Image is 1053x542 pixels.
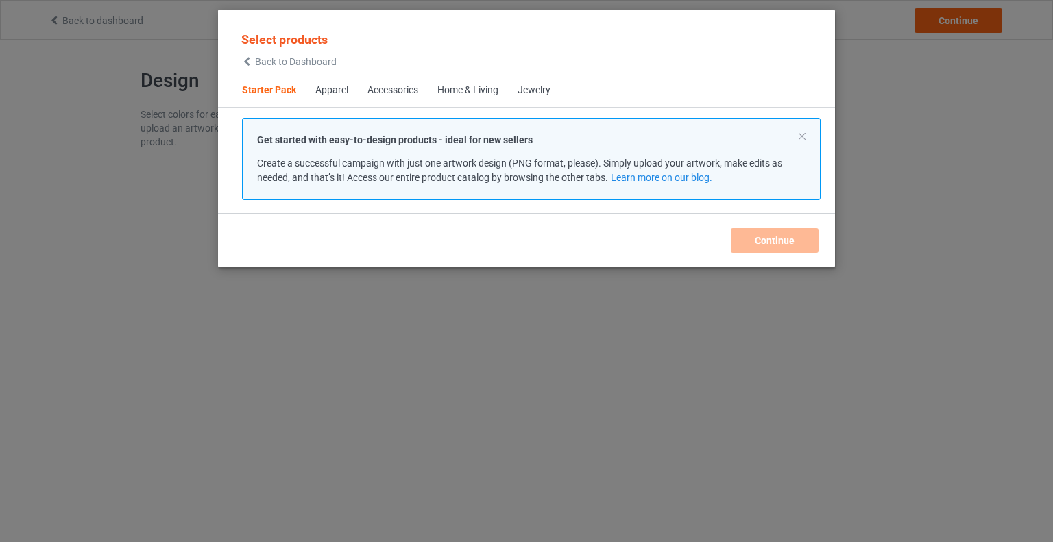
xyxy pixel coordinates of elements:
span: Back to Dashboard [255,56,337,67]
span: Create a successful campaign with just one artwork design (PNG format, please). Simply upload you... [257,158,782,183]
div: Home & Living [437,84,498,97]
div: Jewelry [518,84,550,97]
strong: Get started with easy-to-design products - ideal for new sellers [257,134,533,145]
div: Apparel [315,84,348,97]
a: Learn more on our blog. [611,172,712,183]
div: Accessories [367,84,418,97]
span: Starter Pack [232,74,306,107]
span: Select products [241,32,328,47]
